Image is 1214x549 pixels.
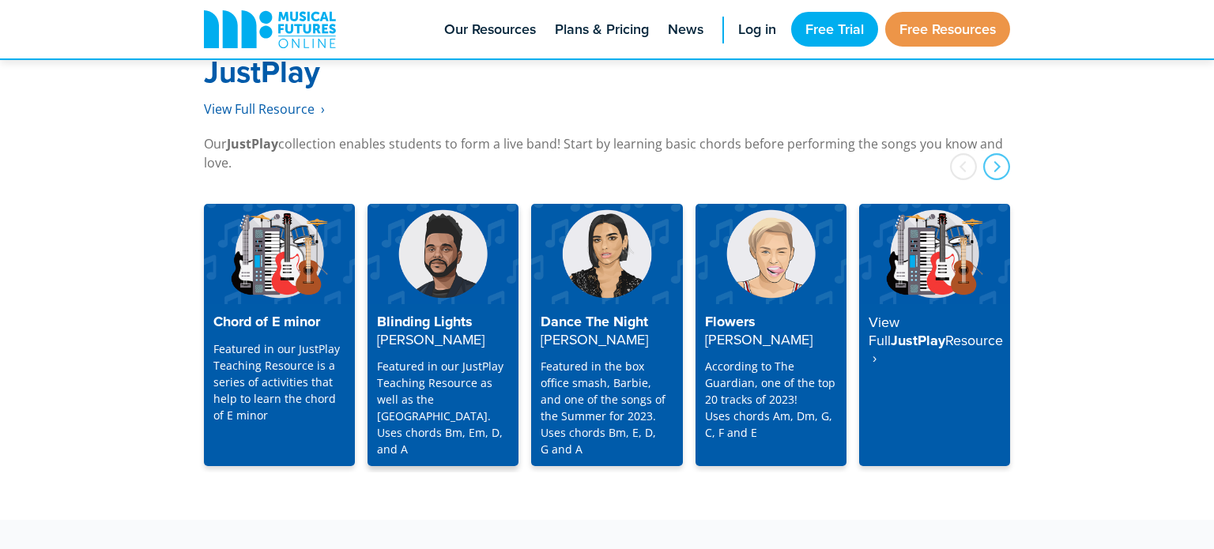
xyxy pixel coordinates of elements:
[377,329,484,349] strong: [PERSON_NAME]
[204,100,325,118] span: View Full Resource‎‏‏‎ ‎ ›
[696,204,846,466] a: Flowers[PERSON_NAME] According to The Guardian, one of the top 20 tracks of 2023!Uses chords Am, ...
[213,314,345,331] h4: Chord of E minor
[859,204,1010,466] a: View FullJustPlayResource ‎ ›
[204,204,355,466] a: Chord of E minor Featured in our JustPlay Teaching Resource is a series of activities that help t...
[983,153,1010,180] div: next
[204,100,325,118] a: View Full Resource‎‏‏‎ ‎ ›
[204,134,1010,172] p: Our collection enables students to form a live band! Start by learning basic chords before perfor...
[705,358,837,441] p: According to The Guardian, one of the top 20 tracks of 2023! Uses chords Am, Dm, G, C, F and E
[204,50,320,93] strong: JustPlay
[555,19,649,40] span: Plans & Pricing
[885,12,1010,47] a: Free Resources
[213,340,345,423] p: Featured in our JustPlay Teaching Resource is a series of activities that help to learn the chord...
[541,329,648,349] strong: [PERSON_NAME]
[705,329,812,349] strong: [PERSON_NAME]
[869,312,899,350] strong: View Full
[668,19,703,40] span: News
[368,204,518,466] a: Blinding Lights[PERSON_NAME] Featured in our JustPlay Teaching Resource as well as the [GEOGRAPHI...
[869,314,1001,367] h4: JustPlay
[738,19,776,40] span: Log in
[531,204,682,466] a: Dance The Night[PERSON_NAME] Featured in the box office smash, Barbie, and one of the songs of th...
[377,314,509,348] h4: Blinding Lights
[541,314,673,348] h4: Dance The Night
[541,358,673,457] p: Featured in the box office smash, Barbie, and one of the songs of the Summer for 2023. Uses chord...
[377,358,509,457] p: Featured in our JustPlay Teaching Resource as well as the [GEOGRAPHIC_DATA]. Uses chords Bm, Em, ...
[444,19,536,40] span: Our Resources
[791,12,878,47] a: Free Trial
[950,153,977,180] div: prev
[227,135,278,152] strong: JustPlay
[869,330,1003,368] strong: Resource ‎ ›
[705,314,837,348] h4: Flowers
